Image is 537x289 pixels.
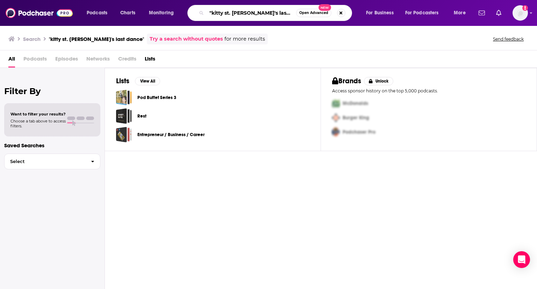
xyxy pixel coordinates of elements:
[4,142,100,149] p: Saved Searches
[476,7,488,19] a: Show notifications dropdown
[343,115,369,121] span: Burger King
[23,53,47,68] span: Podcasts
[513,5,528,21] span: Logged in as ei1745
[449,7,474,19] button: open menu
[454,8,466,18] span: More
[366,8,394,18] span: For Business
[329,111,343,125] img: Second Pro Logo
[361,7,402,19] button: open menu
[137,94,176,101] a: Pod Buffet Series 3
[116,7,139,19] a: Charts
[332,88,525,93] p: Access sponsor history on the top 5,000 podcasts.
[116,90,132,105] a: Pod Buffet Series 3
[55,53,78,68] span: Episodes
[145,53,155,68] a: Lists
[86,53,110,68] span: Networks
[116,108,132,124] a: Rest
[194,5,359,21] div: Search podcasts, credits, & more...
[401,7,449,19] button: open menu
[224,35,265,43] span: for more results
[207,7,296,19] input: Search podcasts, credits, & more...
[343,129,375,135] span: Podchaser Pro
[364,77,394,85] button: Unlock
[343,100,368,106] span: McDonalds
[296,9,331,17] button: Open AdvancedNew
[116,77,160,85] a: ListsView All
[513,5,528,21] button: Show profile menu
[116,77,129,85] h2: Lists
[49,36,144,42] h3: "kitty st. [PERSON_NAME]'s last dance"
[491,36,526,42] button: Send feedback
[116,127,132,142] a: Entrepreneur / Business / Career
[137,112,146,120] a: Rest
[329,125,343,139] img: Third Pro Logo
[493,7,504,19] a: Show notifications dropdown
[4,86,100,96] h2: Filter By
[299,11,328,15] span: Open Advanced
[87,8,107,18] span: Podcasts
[150,35,223,43] a: Try a search without quotes
[137,131,205,139] a: Entrepreneur / Business / Career
[4,154,100,169] button: Select
[82,7,116,19] button: open menu
[10,119,66,128] span: Choose a tab above to access filters.
[8,53,15,68] a: All
[332,77,361,85] h2: Brands
[318,4,331,11] span: New
[405,8,439,18] span: For Podcasters
[513,5,528,21] img: User Profile
[6,6,73,20] img: Podchaser - Follow, Share and Rate Podcasts
[522,5,528,11] svg: Add a profile image
[120,8,135,18] span: Charts
[10,112,66,117] span: Want to filter your results?
[144,7,183,19] button: open menu
[5,159,85,164] span: Select
[329,96,343,111] img: First Pro Logo
[23,36,41,42] h3: Search
[135,77,160,85] button: View All
[149,8,174,18] span: Monitoring
[513,251,530,268] div: Open Intercom Messenger
[118,53,136,68] span: Credits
